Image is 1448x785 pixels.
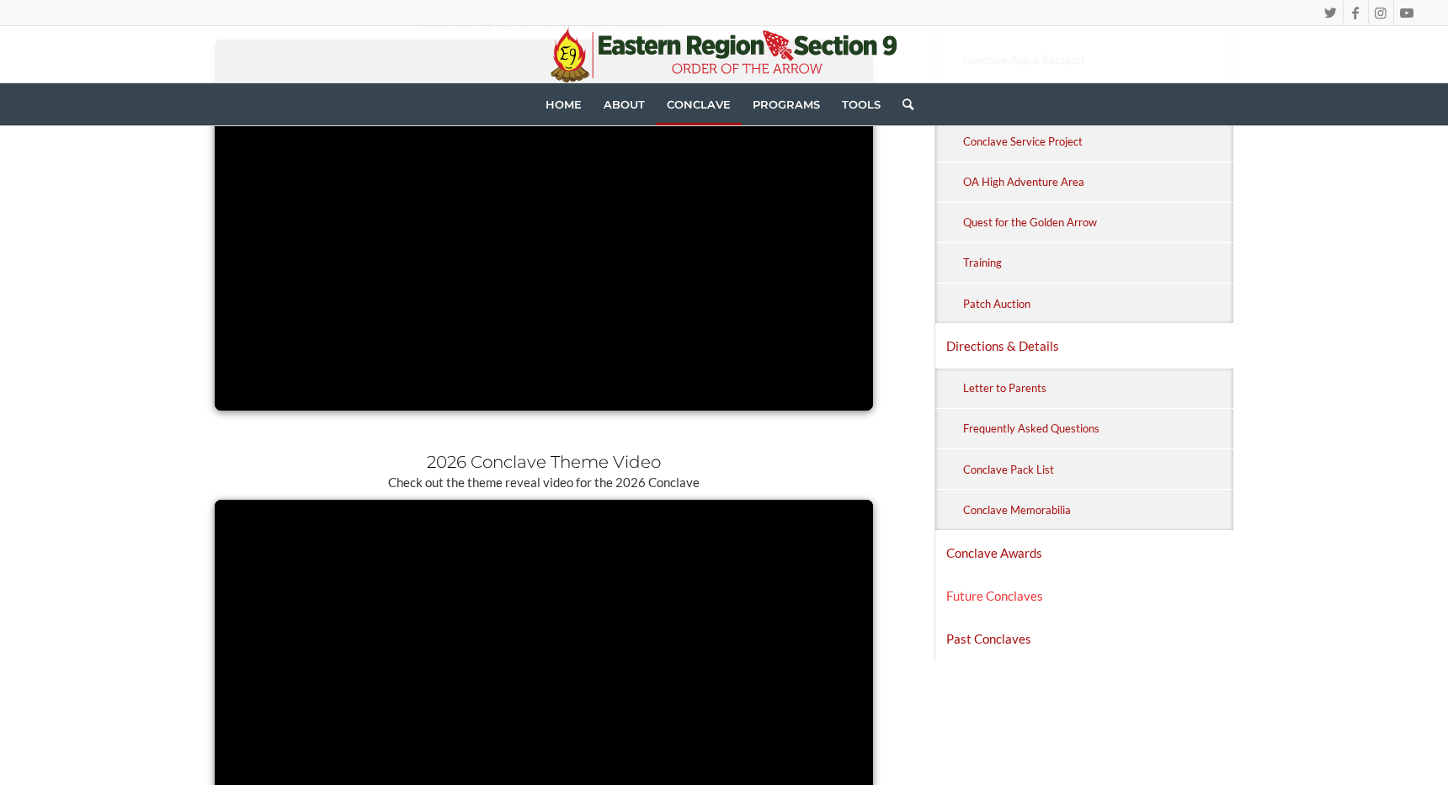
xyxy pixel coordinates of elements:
[935,575,1233,617] a: Future Conclaves
[842,98,881,111] span: Tools
[215,453,873,471] h3: 2026 Conclave Theme Video
[961,449,1233,489] a: Conclave Pack List
[961,409,1233,448] a: Frequently Asked Questions
[831,83,892,125] a: Tools
[961,284,1233,323] a: Patch Auction
[935,325,1233,367] a: Directions & Details
[742,83,831,125] a: Programs
[961,243,1233,283] a: Training
[656,83,742,125] a: Conclave
[935,618,1233,660] a: Past Conclaves
[753,98,820,111] span: Programs
[593,83,656,125] a: About
[961,490,1233,529] a: Conclave Memorabilia
[215,475,873,491] p: Check out the theme reveal video for the 2026 Conclave
[961,162,1233,202] a: OA High Adventure Area
[604,98,645,111] span: About
[546,98,582,111] span: Home
[535,83,593,125] a: Home
[961,203,1233,242] a: Quest for the Golden Arrow
[961,369,1233,408] a: Letter to Parents
[961,121,1233,161] a: Conclave Service Project
[892,83,913,125] a: Search
[935,532,1233,574] a: Conclave Awards
[667,98,731,111] span: Conclave
[215,40,873,410] iframe: Conclave 2024 | Weekend Recap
